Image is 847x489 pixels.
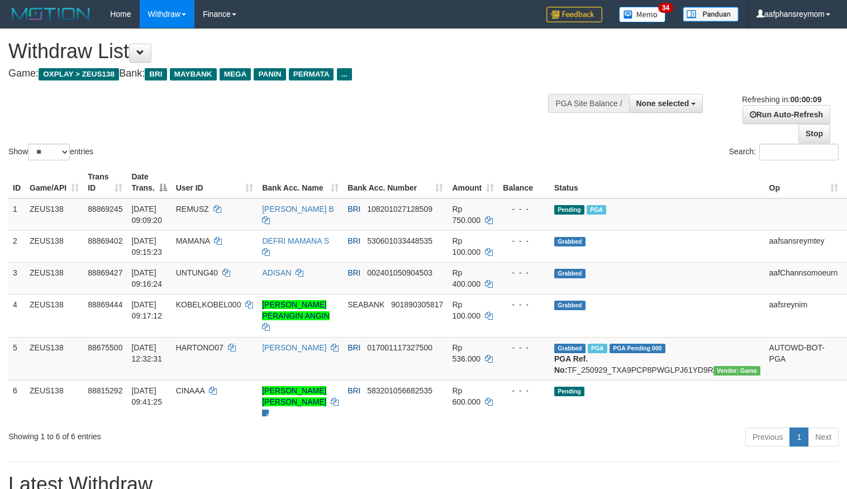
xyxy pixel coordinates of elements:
[742,95,821,104] span: Refreshing in:
[790,95,821,104] strong: 00:00:09
[503,235,545,246] div: - - -
[554,354,588,374] b: PGA Ref. No:
[25,262,83,294] td: ZEUS138
[25,337,83,380] td: ZEUS138
[262,205,334,213] a: [PERSON_NAME] B
[8,230,25,262] td: 2
[348,300,384,309] span: SEABANK
[8,198,25,231] td: 1
[498,167,550,198] th: Balance
[658,3,673,13] span: 34
[127,167,171,198] th: Date Trans.: activate to sort column descending
[262,386,326,406] a: [PERSON_NAME] [PERSON_NAME]
[765,294,843,337] td: aafsreynim
[131,300,162,320] span: [DATE] 09:17:12
[798,124,830,143] a: Stop
[145,68,166,80] span: BRI
[176,386,204,395] span: CINAAA
[367,236,432,245] span: Copy 530601033448535 to clipboard
[172,167,258,198] th: User ID: activate to sort column ascending
[550,167,765,198] th: Status
[88,205,122,213] span: 88869245
[808,428,839,447] a: Next
[546,7,602,22] img: Feedback.jpg
[348,343,360,352] span: BRI
[503,385,545,396] div: - - -
[83,167,127,198] th: Trans ID: activate to sort column ascending
[452,268,480,288] span: Rp 400.000
[367,268,432,277] span: Copy 002401050904503 to clipboard
[503,203,545,215] div: - - -
[610,344,665,353] span: PGA Pending
[262,236,329,245] a: DEFRI MAMANA S
[636,99,689,108] span: None selected
[39,68,119,80] span: OXPLAY > ZEUS138
[131,236,162,257] span: [DATE] 09:15:23
[348,386,360,395] span: BRI
[554,269,586,278] span: Grabbed
[503,342,545,353] div: - - -
[765,262,843,294] td: aafChannsomoeurn
[452,386,480,406] span: Rp 600.000
[550,337,765,380] td: TF_250929_TXA9PCP8PWGLPJ61YD9R
[503,299,545,310] div: - - -
[25,198,83,231] td: ZEUS138
[28,144,70,160] select: Showentries
[25,294,83,337] td: ZEUS138
[25,380,83,423] td: ZEUS138
[262,300,330,320] a: [PERSON_NAME] PERANGIN ANGIN
[131,268,162,288] span: [DATE] 09:16:24
[88,300,122,309] span: 88869444
[8,426,345,442] div: Showing 1 to 6 of 6 entries
[452,205,480,225] span: Rp 750.000
[745,428,790,447] a: Previous
[8,167,25,198] th: ID
[262,268,291,277] a: ADISAN
[220,68,251,80] span: MEGA
[258,167,343,198] th: Bank Acc. Name: activate to sort column ascending
[8,68,554,79] h4: Game: Bank:
[759,144,839,160] input: Search:
[348,236,360,245] span: BRI
[629,94,703,113] button: None selected
[683,7,739,22] img: panduan.png
[343,167,448,198] th: Bank Acc. Number: activate to sort column ascending
[503,267,545,278] div: - - -
[262,343,326,352] a: [PERSON_NAME]
[587,205,606,215] span: Marked by aafanarl
[8,40,554,63] h1: Withdraw List
[743,105,830,124] a: Run Auto-Refresh
[729,144,839,160] label: Search:
[367,343,432,352] span: Copy 017001117327500 to clipboard
[176,236,210,245] span: MAMANA
[789,428,808,447] a: 1
[391,300,443,309] span: Copy 901890305817 to clipboard
[88,268,122,277] span: 88869427
[176,300,241,309] span: KOBELKOBEL000
[88,236,122,245] span: 88869402
[289,68,334,80] span: PERMATA
[448,167,498,198] th: Amount: activate to sort column ascending
[8,380,25,423] td: 6
[8,144,93,160] label: Show entries
[337,68,352,80] span: ...
[131,343,162,363] span: [DATE] 12:32:31
[554,301,586,310] span: Grabbed
[348,268,360,277] span: BRI
[765,167,843,198] th: Op: activate to sort column ascending
[619,7,666,22] img: Button%20Memo.svg
[8,294,25,337] td: 4
[554,237,586,246] span: Grabbed
[554,387,584,396] span: Pending
[131,386,162,406] span: [DATE] 09:41:25
[88,343,122,352] span: 88675500
[131,205,162,225] span: [DATE] 09:09:20
[452,300,480,320] span: Rp 100.000
[765,337,843,380] td: AUTOWD-BOT-PGA
[367,205,432,213] span: Copy 108201027128509 to clipboard
[8,6,93,22] img: MOTION_logo.png
[765,230,843,262] td: aafsansreymtey
[170,68,217,80] span: MAYBANK
[452,236,480,257] span: Rp 100.000
[176,268,218,277] span: UNTUNG40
